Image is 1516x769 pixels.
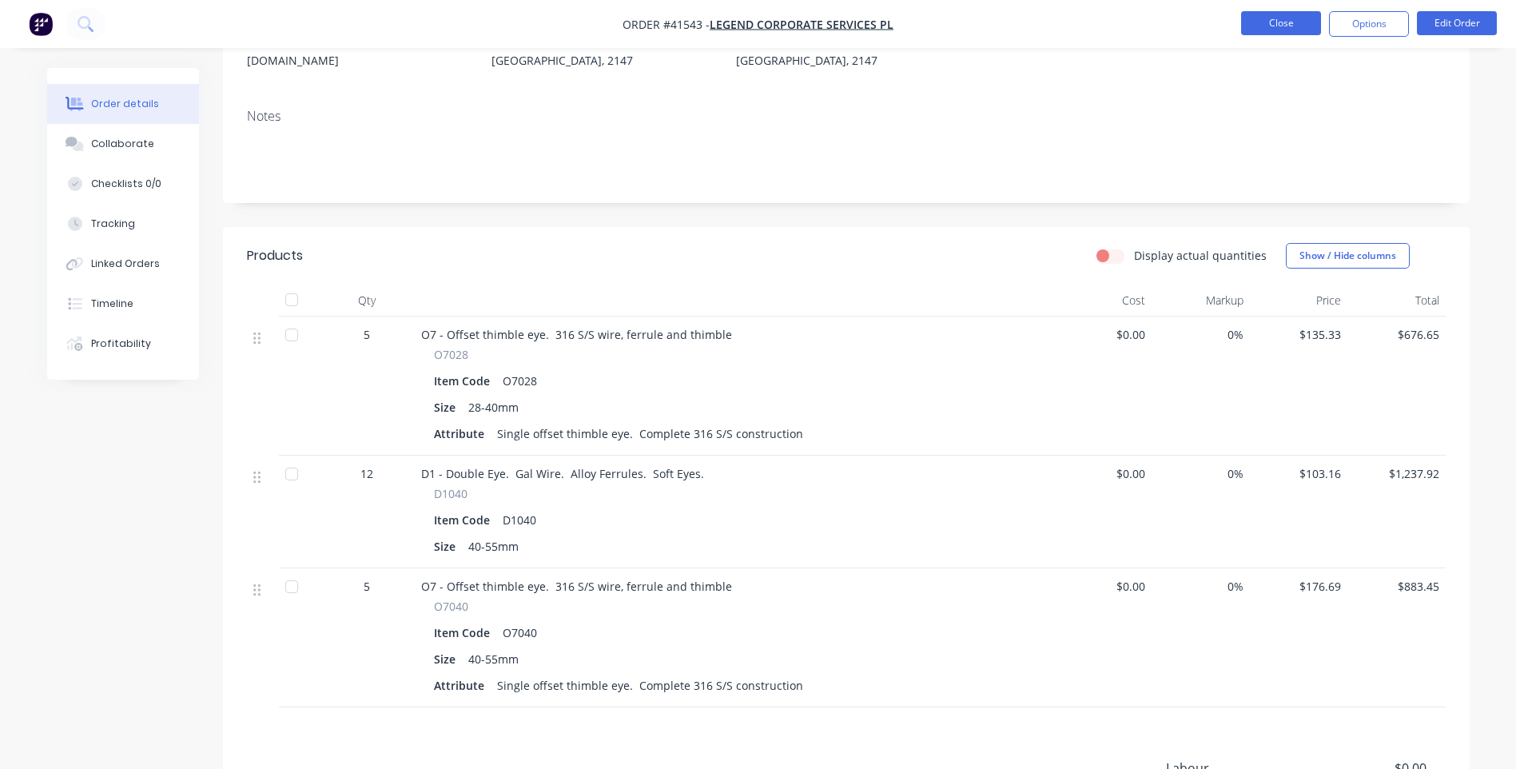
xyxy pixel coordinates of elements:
[1417,11,1497,35] button: Edit Order
[1250,285,1348,317] div: Price
[1354,578,1439,595] span: $883.45
[496,369,543,392] div: O7028
[434,598,468,615] span: O7040
[91,97,159,111] div: Order details
[434,369,496,392] div: Item Code
[1158,465,1243,482] span: 0%
[247,27,466,72] div: [PERSON_NAME][EMAIL_ADDRESS][DOMAIN_NAME]
[1256,326,1342,343] span: $135.33
[462,647,525,671] div: 40-55mm
[319,285,415,317] div: Qty
[360,465,373,482] span: 12
[29,12,53,36] img: Factory
[491,674,810,697] div: Single offset thimble eye. Complete 316 S/S construction
[1329,11,1409,37] button: Options
[434,508,496,532] div: Item Code
[47,124,199,164] button: Collaborate
[496,621,543,644] div: O7040
[434,422,491,445] div: Attribute
[91,337,151,351] div: Profitability
[434,621,496,644] div: Item Code
[421,327,732,342] span: O7 - Offset thimble eye. 316 S/S wire, ferrule and thimble
[47,244,199,284] button: Linked Orders
[1286,243,1410,269] button: Show / Hide columns
[1060,578,1146,595] span: $0.00
[434,674,491,697] div: Attribute
[47,204,199,244] button: Tracking
[91,297,133,311] div: Timeline
[47,164,199,204] button: Checklists 0/0
[1241,11,1321,35] button: Close
[434,535,462,558] div: Size
[1060,326,1146,343] span: $0.00
[1060,465,1146,482] span: $0.00
[623,17,710,32] span: Order #41543 -
[421,579,732,594] span: O7 - Offset thimble eye. 316 S/S wire, ferrule and thimble
[462,535,525,558] div: 40-55mm
[91,217,135,231] div: Tracking
[1256,578,1342,595] span: $176.69
[1134,247,1267,264] label: Display actual quantities
[364,578,370,595] span: 5
[1354,326,1439,343] span: $676.65
[47,84,199,124] button: Order details
[1152,285,1250,317] div: Markup
[710,17,893,32] a: Legend Corporate Services PL
[91,137,154,151] div: Collaborate
[462,396,525,419] div: 28-40mm
[496,508,543,532] div: D1040
[491,422,810,445] div: Single offset thimble eye. Complete 316 S/S construction
[47,284,199,324] button: Timeline
[434,346,468,363] span: O7028
[364,326,370,343] span: 5
[434,647,462,671] div: Size
[434,485,468,502] span: D1040
[1158,326,1243,343] span: 0%
[1347,285,1446,317] div: Total
[91,177,161,191] div: Checklists 0/0
[421,466,704,481] span: D1 - Double Eye. Gal Wire. Alloy Ferrules. Soft Eyes.
[434,396,462,419] div: Size
[1354,465,1439,482] span: $1,237.92
[47,324,199,364] button: Profitability
[247,109,1446,124] div: Notes
[1054,285,1152,317] div: Cost
[247,246,303,265] div: Products
[1158,578,1243,595] span: 0%
[91,257,160,271] div: Linked Orders
[1256,465,1342,482] span: $103.16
